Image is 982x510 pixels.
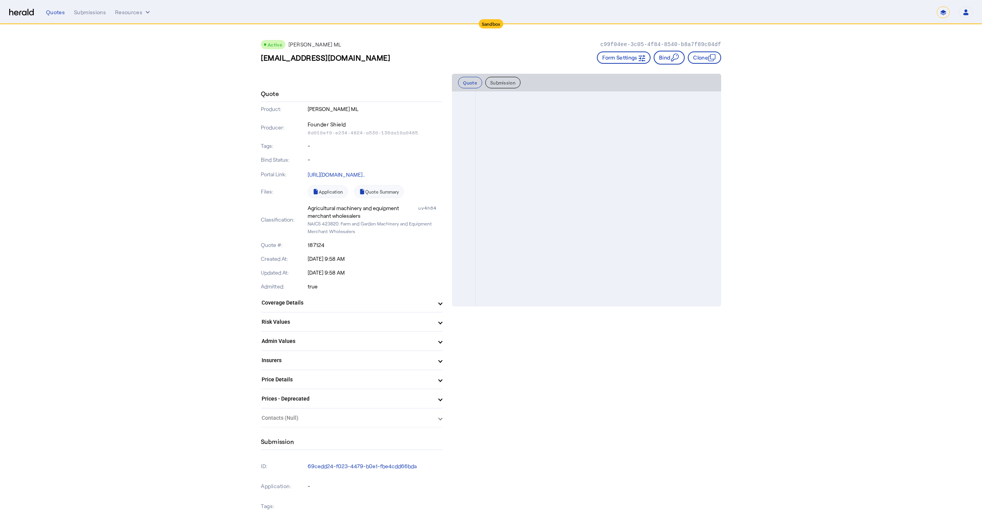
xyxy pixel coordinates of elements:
[261,105,306,113] p: Product:
[261,89,279,98] h4: Quote
[458,77,482,88] button: Quote
[308,130,443,136] p: 8d010ef0-e234-4824-a530-136da10a0485
[308,482,443,490] p: -
[261,461,306,472] p: ID:
[485,77,521,88] button: Submission
[261,124,306,131] p: Producer:
[261,142,306,150] p: Tags:
[262,395,433,403] mat-panel-title: Prices - Deprecated
[261,269,306,277] p: Updated At:
[308,204,417,220] div: Agricultural machinery and equipment merchant wholesalers
[261,188,306,195] p: Files:
[308,142,443,150] p: -
[261,370,443,389] mat-expansion-panel-header: Price Details
[261,156,306,164] p: Bind Status:
[354,185,404,198] a: Quote Summary
[308,220,443,235] p: NAICS 423820: Farm and Garden Machinery and Equipment Merchant Wholesalers
[308,156,443,164] p: -
[261,332,443,350] mat-expansion-panel-header: Admin Values
[115,8,152,16] button: Resources dropdown menu
[261,52,390,63] h3: [EMAIL_ADDRESS][DOMAIN_NAME]
[262,356,433,364] mat-panel-title: Insurers
[308,185,348,198] a: Application
[261,241,306,249] p: Quote #:
[308,255,443,263] p: [DATE] 9:58 AM
[688,51,721,64] button: Clone
[308,171,365,178] a: [URL][DOMAIN_NAME]..
[308,241,443,249] p: 187124
[262,376,433,384] mat-panel-title: Price Details
[288,41,341,48] p: [PERSON_NAME] ML
[654,51,685,65] button: Bind
[597,51,651,64] button: Form Settings
[262,318,433,326] mat-panel-title: Risk Values
[46,8,65,16] div: Quotes
[261,171,306,178] p: Portal Link:
[308,283,443,290] p: true
[262,299,433,307] mat-panel-title: Coverage Details
[261,283,306,290] p: Admitted:
[308,119,443,130] p: Founder Shield
[418,204,443,220] div: uv4h64
[308,105,443,113] p: [PERSON_NAME] ML
[261,481,306,492] p: Application:
[268,42,282,47] span: Active
[261,216,306,224] p: Classification:
[9,9,34,16] img: Herald Logo
[261,437,294,446] h4: Submission
[261,313,443,331] mat-expansion-panel-header: Risk Values
[262,337,433,345] mat-panel-title: Admin Values
[308,269,443,277] p: [DATE] 9:58 AM
[261,389,443,408] mat-expansion-panel-header: Prices - Deprecated
[261,293,443,312] mat-expansion-panel-header: Coverage Details
[261,351,443,369] mat-expansion-panel-header: Insurers
[479,19,504,28] div: Sandbox
[261,255,306,263] p: Created At:
[452,91,721,306] herald-code-block: quote
[308,462,443,470] p: 69cedd24-f023-4479-b0e1-fbe4cdd66bda
[600,41,721,48] p: c99f04ee-3c05-4f84-8540-b8a7f89c04df
[74,8,106,16] div: Submissions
